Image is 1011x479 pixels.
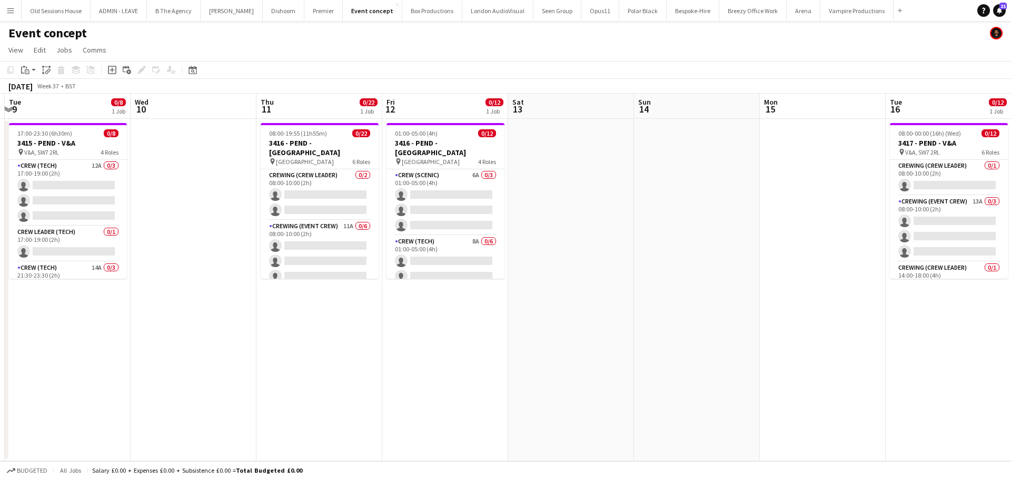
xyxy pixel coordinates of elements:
[982,148,999,156] span: 6 Roles
[111,98,126,106] span: 0/8
[276,158,334,166] span: [GEOGRAPHIC_DATA]
[999,3,1007,9] span: 21
[982,129,999,137] span: 0/12
[9,138,127,148] h3: 3415 - PEND - V&A
[890,160,1008,196] app-card-role: Crewing (Crew Leader)0/108:00-10:00 (2h)
[395,129,438,137] span: 01:00-05:00 (4h)
[261,97,274,107] span: Thu
[261,220,379,332] app-card-role: Crewing (Event Crew)11A0/608:00-10:00 (2h)
[9,123,127,279] app-job-card: 17:00-23:30 (6h30m)0/83415 - PEND - V&A V&A, SW7 2RL4 RolesCrew (Tech)12A0/317:00-19:00 (2h) Crew...
[637,103,651,115] span: 14
[101,148,118,156] span: 4 Roles
[8,81,33,91] div: [DATE]
[386,169,504,236] app-card-role: Crew (Scenic)6A0/301:00-05:00 (4h)
[905,148,940,156] span: V&A, SW7 2RL
[56,45,72,55] span: Jobs
[236,466,302,474] span: Total Budgeted £0.00
[352,158,370,166] span: 6 Roles
[486,107,503,115] div: 1 Job
[92,466,302,474] div: Salary £0.00 + Expenses £0.00 + Subsistence £0.00 =
[269,129,327,137] span: 08:00-19:55 (11h55m)
[35,82,61,90] span: Week 37
[485,98,503,106] span: 0/12
[581,1,619,21] button: Opus11
[402,158,460,166] span: [GEOGRAPHIC_DATA]
[533,1,581,21] button: Seen Group
[34,45,46,55] span: Edit
[91,1,147,21] button: ADMIN - LEAVE
[135,97,148,107] span: Wed
[898,129,961,137] span: 08:00-00:00 (16h) (Wed)
[386,138,504,157] h3: 3416 - PEND - [GEOGRAPHIC_DATA]
[989,98,1007,106] span: 0/12
[58,466,83,474] span: All jobs
[478,129,496,137] span: 0/12
[990,27,1003,39] app-user-avatar: Christopher Ames
[9,226,127,262] app-card-role: Crew Leader (Tech)0/117:00-19:00 (2h)
[261,169,379,220] app-card-role: Crewing (Crew Leader)0/208:00-10:00 (2h)
[112,107,125,115] div: 1 Job
[261,138,379,157] h3: 3416 - PEND - [GEOGRAPHIC_DATA]
[385,103,395,115] span: 12
[7,103,21,115] span: 9
[8,25,87,41] h1: Event concept
[890,262,1008,298] app-card-role: Crewing (Crew Leader)0/114:00-18:00 (4h)
[667,1,719,21] button: Bespoke-Hire
[29,43,50,57] a: Edit
[764,97,778,107] span: Mon
[133,103,148,115] span: 10
[619,1,667,21] button: Polar Black
[787,1,820,21] button: Arena
[386,236,504,348] app-card-role: Crew (Tech)8A0/601:00-05:00 (4h)
[511,103,524,115] span: 13
[24,148,59,156] span: V&A, SW7 2RL
[52,43,76,57] a: Jobs
[9,262,127,328] app-card-role: Crew (Tech)14A0/321:30-23:30 (2h)
[360,98,378,106] span: 0/22
[263,1,304,21] button: Dishoom
[820,1,894,21] button: Vampire Productions
[17,467,47,474] span: Budgeted
[8,45,23,55] span: View
[890,138,1008,148] h3: 3417 - PEND - V&A
[304,1,343,21] button: Premier
[993,4,1006,17] a: 21
[147,1,201,21] button: B The Agency
[402,1,462,21] button: Box Productions
[462,1,533,21] button: London AudioVisual
[5,465,49,476] button: Budgeted
[65,82,76,90] div: BST
[352,129,370,137] span: 0/22
[259,103,274,115] span: 11
[9,160,127,226] app-card-role: Crew (Tech)12A0/317:00-19:00 (2h)
[386,123,504,279] app-job-card: 01:00-05:00 (4h)0/123416 - PEND - [GEOGRAPHIC_DATA] [GEOGRAPHIC_DATA]4 RolesCrew (Scenic)6A0/301:...
[104,129,118,137] span: 0/8
[343,1,402,21] button: Event concept
[890,123,1008,279] app-job-card: 08:00-00:00 (16h) (Wed)0/123417 - PEND - V&A V&A, SW7 2RL6 RolesCrewing (Crew Leader)0/108:00-10:...
[360,107,377,115] div: 1 Job
[762,103,778,115] span: 15
[261,123,379,279] app-job-card: 08:00-19:55 (11h55m)0/223416 - PEND - [GEOGRAPHIC_DATA] [GEOGRAPHIC_DATA]6 RolesCrewing (Crew Lea...
[22,1,91,21] button: Old Sessions House
[17,129,72,137] span: 17:00-23:30 (6h30m)
[890,97,902,107] span: Tue
[638,97,651,107] span: Sun
[386,97,395,107] span: Fri
[888,103,902,115] span: 16
[719,1,787,21] button: Breezy Office Work
[9,97,21,107] span: Tue
[478,158,496,166] span: 4 Roles
[4,43,27,57] a: View
[512,97,524,107] span: Sat
[989,107,1006,115] div: 1 Job
[201,1,263,21] button: [PERSON_NAME]
[83,45,106,55] span: Comms
[78,43,111,57] a: Comms
[890,196,1008,262] app-card-role: Crewing (Event Crew)13A0/308:00-10:00 (2h)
